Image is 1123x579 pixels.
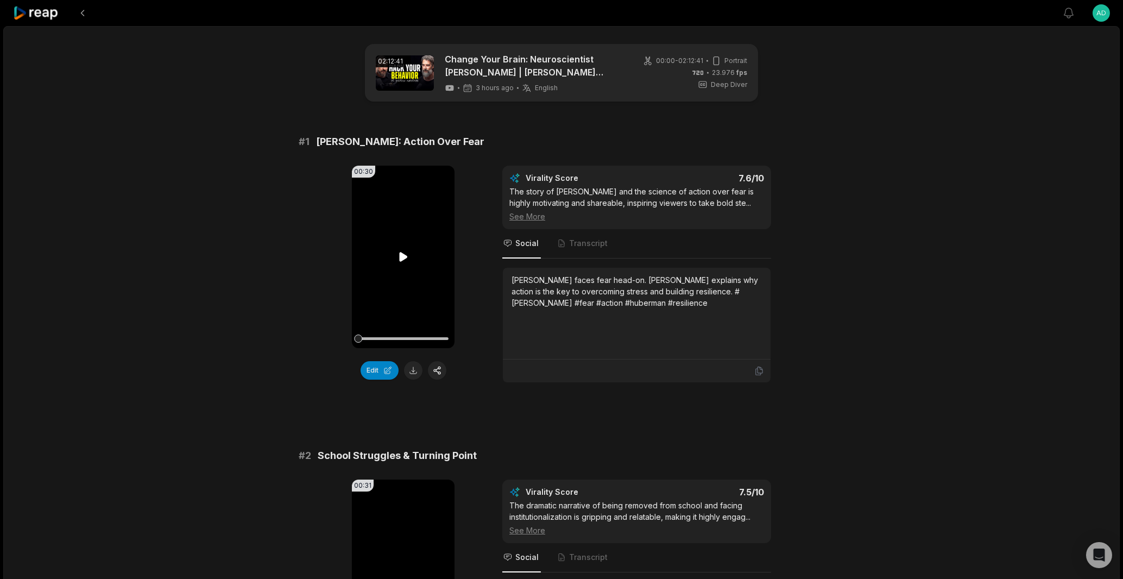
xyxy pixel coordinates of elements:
div: The dramatic narrative of being removed from school and facing institutionalization is gripping a... [509,500,764,536]
div: See More [509,211,764,222]
button: Edit [361,361,399,380]
div: Open Intercom Messenger [1086,542,1112,568]
a: Change Your Brain: Neuroscientist [PERSON_NAME] | [PERSON_NAME] Podcast [445,53,630,79]
div: See More [509,525,764,536]
span: 3 hours ago [476,84,514,92]
span: Deep Diver [711,80,747,90]
span: English [535,84,558,92]
span: School Struggles & Turning Point [318,448,477,463]
div: Virality Score [526,173,642,184]
video: Your browser does not support mp4 format. [352,166,455,348]
span: [PERSON_NAME]: Action Over Fear [316,134,484,149]
span: fps [736,68,747,77]
div: 7.5 /10 [648,487,765,498]
span: 00:00 - 02:12:41 [656,56,703,66]
span: 23.976 [712,68,747,78]
span: Transcript [569,552,608,563]
div: 7.6 /10 [648,173,765,184]
nav: Tabs [502,543,771,572]
span: Portrait [724,56,747,66]
span: Social [515,552,539,563]
span: # 1 [299,134,310,149]
nav: Tabs [502,229,771,259]
div: Virality Score [526,487,642,498]
div: [PERSON_NAME] faces fear head-on. [PERSON_NAME] explains why action is the key to overcoming stre... [512,274,762,309]
div: The story of [PERSON_NAME] and the science of action over fear is highly motivating and shareable... [509,186,764,222]
span: Transcript [569,238,608,249]
span: # 2 [299,448,311,463]
span: Social [515,238,539,249]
